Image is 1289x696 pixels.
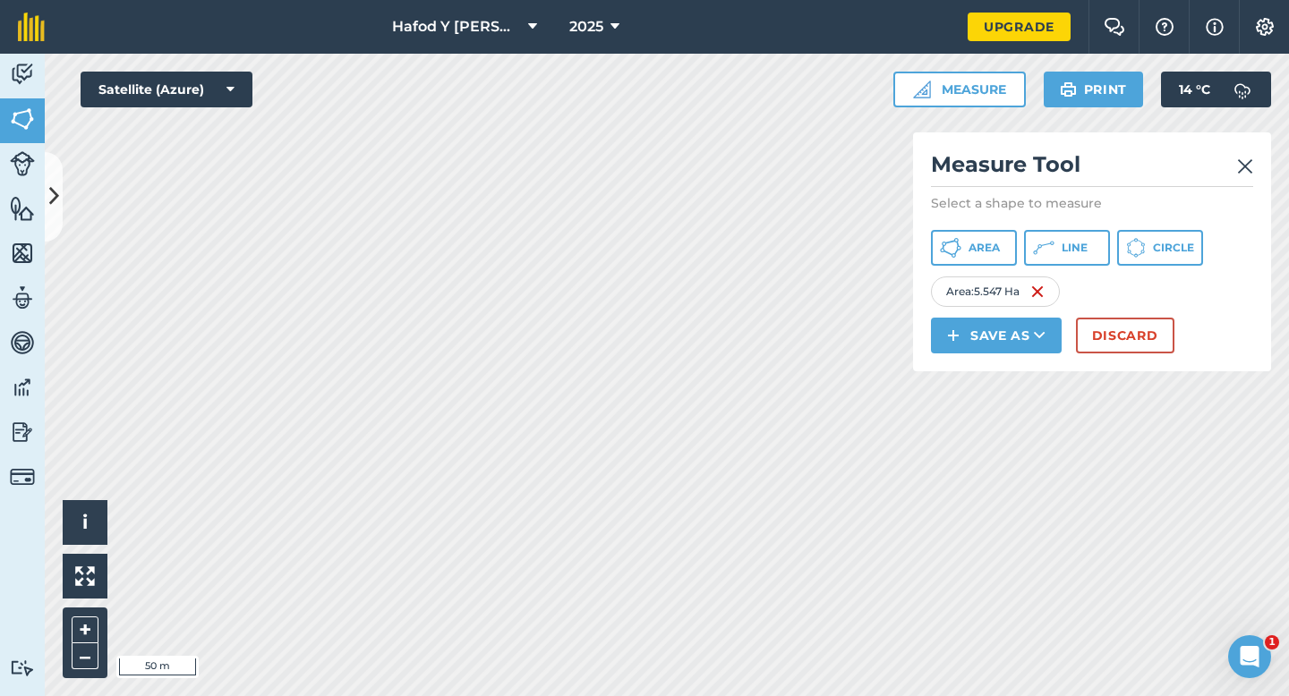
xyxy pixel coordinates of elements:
[1237,156,1253,177] img: svg+xml;base64,PHN2ZyB4bWxucz0iaHR0cDovL3d3dy53My5vcmcvMjAwMC9zdmciIHdpZHRoPSIyMiIgaGVpZ2h0PSIzMC...
[931,318,1062,353] button: Save as
[10,419,35,446] img: svg+xml;base64,PD94bWwgdmVyc2lvbj0iMS4wIiBlbmNvZGluZz0idXRmLTgiPz4KPCEtLSBHZW5lcmF0b3I6IEFkb2JlIE...
[913,81,931,98] img: Ruler icon
[1254,18,1276,36] img: A cog icon
[10,374,35,401] img: svg+xml;base64,PD94bWwgdmVyc2lvbj0iMS4wIiBlbmNvZGluZz0idXRmLTgiPz4KPCEtLSBHZW5lcmF0b3I6IEFkb2JlIE...
[1206,16,1224,38] img: svg+xml;base64,PHN2ZyB4bWxucz0iaHR0cDovL3d3dy53My5vcmcvMjAwMC9zdmciIHdpZHRoPSIxNyIgaGVpZ2h0PSIxNy...
[82,511,88,533] span: i
[931,150,1253,187] h2: Measure Tool
[1179,72,1210,107] span: 14 ° C
[18,13,45,41] img: fieldmargin Logo
[931,276,1060,307] div: Area : 5.547 Ha
[1153,241,1194,255] span: Circle
[10,151,35,176] img: svg+xml;base64,PD94bWwgdmVyc2lvbj0iMS4wIiBlbmNvZGluZz0idXRmLTgiPz4KPCEtLSBHZW5lcmF0b3I6IEFkb2JlIE...
[893,72,1026,107] button: Measure
[10,284,35,311] img: svg+xml;base64,PD94bWwgdmVyc2lvbj0iMS4wIiBlbmNvZGluZz0idXRmLTgiPz4KPCEtLSBHZW5lcmF0b3I6IEFkb2JlIE...
[72,643,98,669] button: –
[10,195,35,222] img: svg+xml;base64,PHN2ZyB4bWxucz0iaHR0cDovL3d3dy53My5vcmcvMjAwMC9zdmciIHdpZHRoPSI1NiIgaGVpZ2h0PSI2MC...
[1024,230,1110,266] button: Line
[10,240,35,267] img: svg+xml;base64,PHN2ZyB4bWxucz0iaHR0cDovL3d3dy53My5vcmcvMjAwMC9zdmciIHdpZHRoPSI1NiIgaGVpZ2h0PSI2MC...
[75,566,95,586] img: Four arrows, one pointing top left, one top right, one bottom right and the last bottom left
[1062,241,1088,255] span: Line
[1030,281,1045,302] img: svg+xml;base64,PHN2ZyB4bWxucz0iaHR0cDovL3d3dy53My5vcmcvMjAwMC9zdmciIHdpZHRoPSIxNiIgaGVpZ2h0PSIyNC...
[1044,72,1144,107] button: Print
[63,500,107,545] button: i
[10,329,35,356] img: svg+xml;base64,PD94bWwgdmVyc2lvbj0iMS4wIiBlbmNvZGluZz0idXRmLTgiPz4KPCEtLSBHZW5lcmF0b3I6IEFkb2JlIE...
[1076,318,1174,353] button: Discard
[1225,72,1260,107] img: svg+xml;base64,PD94bWwgdmVyc2lvbj0iMS4wIiBlbmNvZGluZz0idXRmLTgiPz4KPCEtLSBHZW5lcmF0b3I6IEFkb2JlIE...
[1228,635,1271,678] iframe: Intercom live chat
[1117,230,1203,266] button: Circle
[10,659,35,676] img: svg+xml;base64,PD94bWwgdmVyc2lvbj0iMS4wIiBlbmNvZGluZz0idXRmLTgiPz4KPCEtLSBHZW5lcmF0b3I6IEFkb2JlIE...
[1265,635,1279,649] span: 1
[1154,18,1175,36] img: A question mark icon
[392,16,521,38] span: Hafod Y [PERSON_NAME]
[969,241,1000,255] span: Area
[10,106,35,132] img: svg+xml;base64,PHN2ZyB4bWxucz0iaHR0cDovL3d3dy53My5vcmcvMjAwMC9zdmciIHdpZHRoPSI1NiIgaGVpZ2h0PSI2MC...
[72,616,98,643] button: +
[1161,72,1271,107] button: 14 °C
[1060,79,1077,100] img: svg+xml;base64,PHN2ZyB4bWxucz0iaHR0cDovL3d3dy53My5vcmcvMjAwMC9zdmciIHdpZHRoPSIxOSIgaGVpZ2h0PSIyNC...
[10,61,35,88] img: svg+xml;base64,PD94bWwgdmVyc2lvbj0iMS4wIiBlbmNvZGluZz0idXRmLTgiPz4KPCEtLSBHZW5lcmF0b3I6IEFkb2JlIE...
[81,72,252,107] button: Satellite (Azure)
[931,194,1253,212] p: Select a shape to measure
[947,325,960,346] img: svg+xml;base64,PHN2ZyB4bWxucz0iaHR0cDovL3d3dy53My5vcmcvMjAwMC9zdmciIHdpZHRoPSIxNCIgaGVpZ2h0PSIyNC...
[10,464,35,489] img: svg+xml;base64,PD94bWwgdmVyc2lvbj0iMS4wIiBlbmNvZGluZz0idXRmLTgiPz4KPCEtLSBHZW5lcmF0b3I6IEFkb2JlIE...
[1104,18,1125,36] img: Two speech bubbles overlapping with the left bubble in the forefront
[569,16,603,38] span: 2025
[931,230,1017,266] button: Area
[968,13,1071,41] a: Upgrade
